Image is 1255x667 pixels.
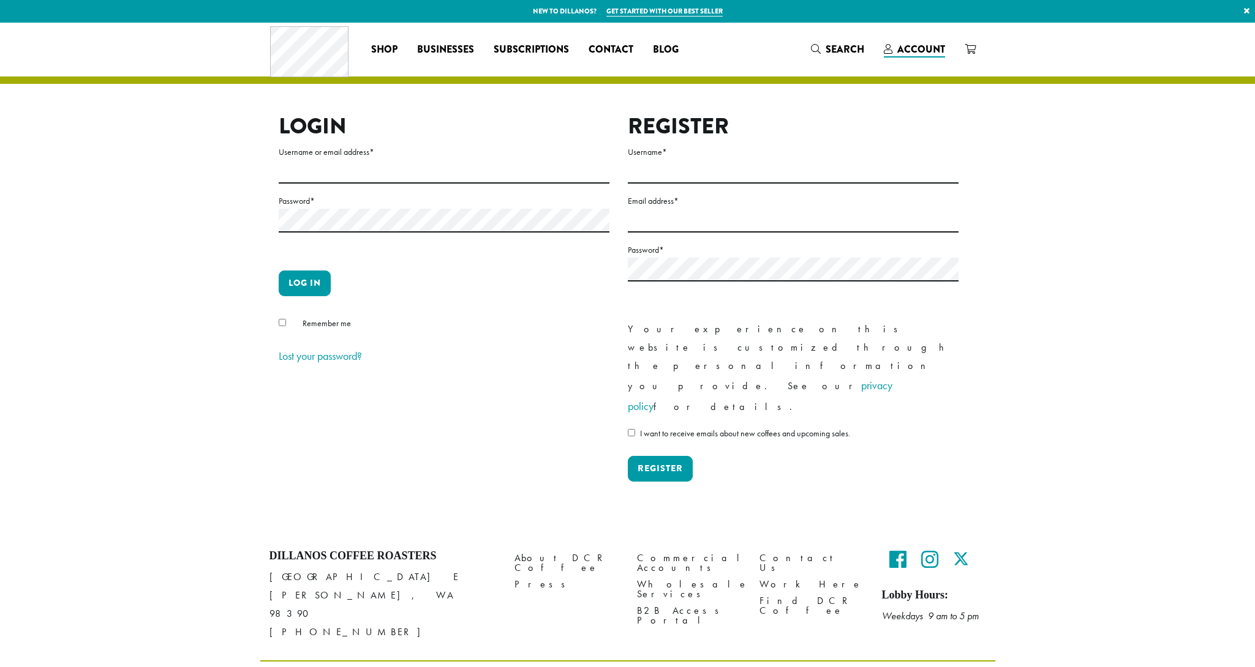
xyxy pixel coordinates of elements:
[361,40,407,59] a: Shop
[269,550,496,563] h4: Dillanos Coffee Roasters
[589,42,633,58] span: Contact
[628,378,892,413] a: privacy policy
[303,318,351,329] span: Remember me
[279,270,331,296] button: Log in
[826,42,864,56] span: Search
[640,428,850,439] span: I want to receive emails about new coffees and upcoming sales.
[637,576,741,603] a: Wholesale Services
[628,144,959,160] label: Username
[514,576,619,593] a: Press
[882,609,979,622] em: Weekdays 9 am to 5 pm
[628,320,959,417] p: Your experience on this website is customized through the personal information you provide. See o...
[637,550,741,576] a: Commercial Accounts
[269,568,496,641] p: [GEOGRAPHIC_DATA] E [PERSON_NAME], WA 98390 [PHONE_NUMBER]
[371,42,398,58] span: Shop
[759,550,864,576] a: Contact Us
[628,429,635,436] input: I want to receive emails about new coffees and upcoming sales.
[279,113,609,140] h2: Login
[628,242,959,258] label: Password
[514,550,619,576] a: About DCR Coffee
[759,593,864,619] a: Find DCR Coffee
[882,589,986,602] h5: Lobby Hours:
[628,456,693,482] button: Register
[628,193,959,209] label: Email address
[897,42,945,56] span: Account
[417,42,474,58] span: Businesses
[279,349,362,363] a: Lost your password?
[494,42,569,58] span: Subscriptions
[279,193,609,209] label: Password
[279,144,609,160] label: Username or email address
[653,42,679,58] span: Blog
[759,576,864,593] a: Work Here
[637,603,741,629] a: B2B Access Portal
[801,39,874,59] a: Search
[606,6,723,17] a: Get started with our best seller
[628,113,959,140] h2: Register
